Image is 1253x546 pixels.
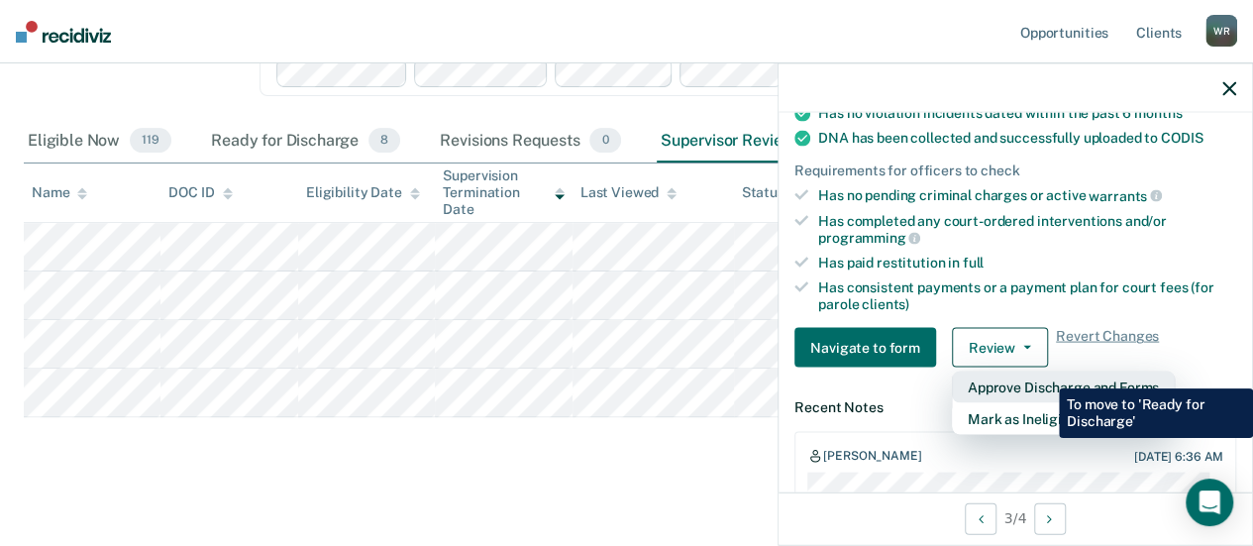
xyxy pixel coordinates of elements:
[1089,187,1162,203] span: warrants
[1134,449,1223,463] div: [DATE] 6:36 AM
[16,21,111,43] img: Recidiviz
[1161,130,1202,146] span: CODIS
[818,278,1236,312] div: Has consistent payments or a payment plan for court fees (for parole
[794,328,936,368] button: Navigate to form
[657,120,841,164] div: Supervisor Review
[1186,479,1233,526] div: Open Intercom Messenger
[580,184,677,201] div: Last Viewed
[24,120,175,164] div: Eligible Now
[1056,328,1159,368] span: Revert Changes
[130,128,171,154] span: 119
[168,184,232,201] div: DOC ID
[589,128,620,154] span: 0
[742,184,784,201] div: Status
[1205,15,1237,47] div: W R
[794,328,944,368] a: Navigate to form link
[818,105,1236,122] div: Has no violation incidents dated within the past 6
[306,184,420,201] div: Eligibility Date
[952,328,1048,368] button: Review
[1034,502,1066,534] button: Next Opportunity
[818,187,1236,205] div: Has no pending criminal charges or active
[779,491,1252,544] div: 3 / 4
[32,184,87,201] div: Name
[818,212,1236,246] div: Has completed any court-ordered interventions and/or
[965,502,996,534] button: Previous Opportunity
[952,372,1175,403] button: Approve Discharge and Forms
[207,120,404,164] div: Ready for Discharge
[794,163,1236,179] div: Requirements for officers to check
[952,403,1175,435] button: Mark as Ineligible
[818,255,1236,272] div: Has paid restitution in
[862,295,909,311] span: clients)
[443,167,564,217] div: Supervision Termination Date
[1134,105,1182,121] span: months
[368,128,400,154] span: 8
[963,255,984,271] span: full
[794,399,1236,416] dt: Recent Notes
[436,120,624,164] div: Revisions Requests
[818,230,920,246] span: programming
[823,449,921,465] div: [PERSON_NAME]
[818,130,1236,147] div: DNA has been collected and successfully uploaded to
